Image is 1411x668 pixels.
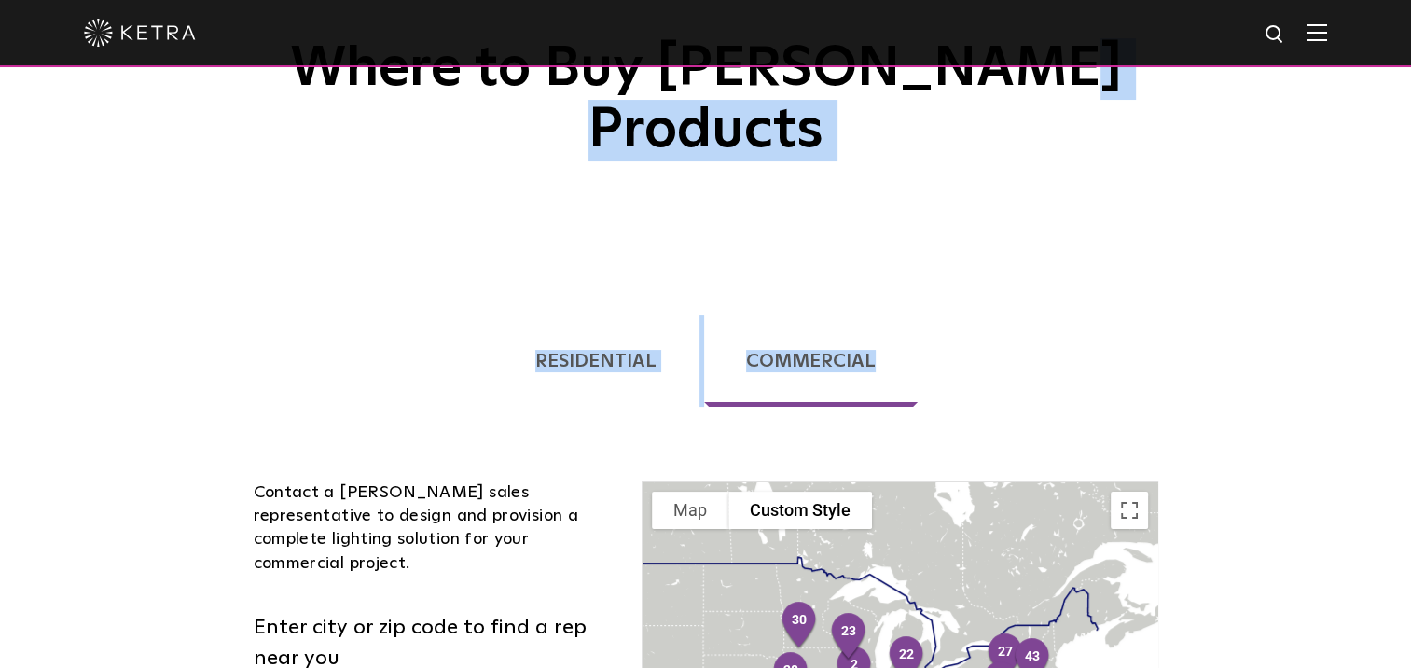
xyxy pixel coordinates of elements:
a: Residential [493,315,699,407]
div: 30 [772,593,826,659]
button: Toggle fullscreen view [1111,492,1148,529]
img: search icon [1264,23,1287,47]
img: ketra-logo-2019-white [84,19,196,47]
a: Commercial [704,315,919,407]
img: Hamburger%20Nav.svg [1307,23,1327,41]
button: Show street map [652,492,728,529]
div: Contact a [PERSON_NAME] sales representative to design and provision a complete lighting solution... [254,481,615,576]
button: Custom Style [728,492,872,529]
